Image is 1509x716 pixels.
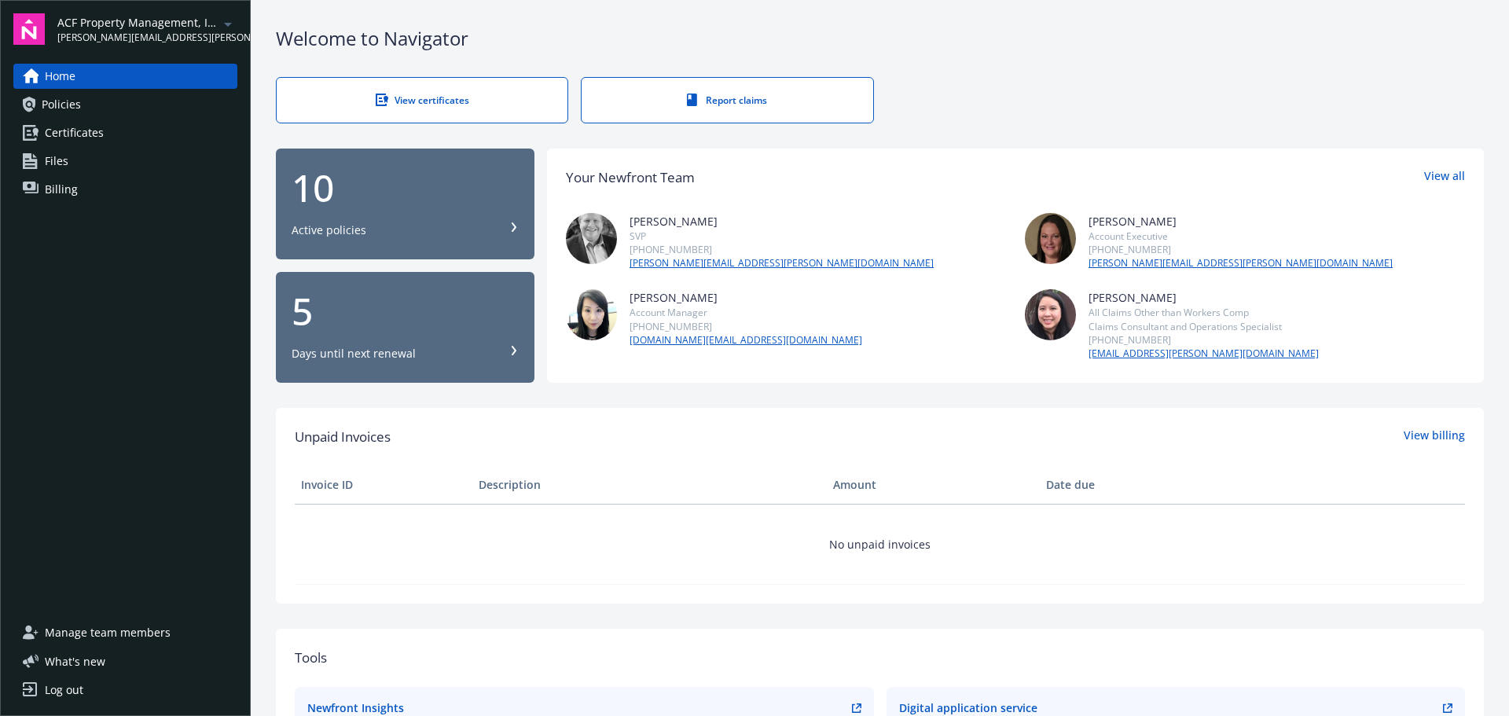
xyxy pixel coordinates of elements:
[276,272,534,383] button: 5Days until next renewal
[1089,320,1319,333] div: Claims Consultant and Operations Specialist
[45,677,83,703] div: Log out
[218,14,237,33] a: arrowDropDown
[566,167,695,188] div: Your Newfront Team
[13,120,237,145] a: Certificates
[1089,229,1393,243] div: Account Executive
[1404,427,1465,447] a: View billing
[295,466,472,504] th: Invoice ID
[57,31,218,45] span: [PERSON_NAME][EMAIL_ADDRESS][PERSON_NAME][DOMAIN_NAME]
[613,94,841,107] div: Report claims
[45,64,75,89] span: Home
[308,94,536,107] div: View certificates
[472,466,827,504] th: Description
[45,177,78,202] span: Billing
[57,13,237,45] button: ACF Property Management, Inc.[PERSON_NAME][EMAIL_ADDRESS][PERSON_NAME][DOMAIN_NAME]arrowDropDown
[1040,466,1217,504] th: Date due
[630,213,934,229] div: [PERSON_NAME]
[13,177,237,202] a: Billing
[13,92,237,117] a: Policies
[276,77,568,123] a: View certificates
[13,653,130,670] button: What's new
[292,222,366,238] div: Active policies
[630,243,934,256] div: [PHONE_NUMBER]
[630,306,862,319] div: Account Manager
[13,64,237,89] a: Home
[13,620,237,645] a: Manage team members
[292,292,519,330] div: 5
[581,77,873,123] a: Report claims
[295,427,391,447] span: Unpaid Invoices
[1424,167,1465,188] a: View all
[57,14,218,31] span: ACF Property Management, Inc.
[295,504,1465,584] td: No unpaid invoices
[45,120,104,145] span: Certificates
[899,699,1037,716] div: Digital application service
[1025,289,1076,340] img: photo
[566,289,617,340] img: photo
[295,648,1465,668] div: Tools
[630,256,934,270] a: [PERSON_NAME][EMAIL_ADDRESS][PERSON_NAME][DOMAIN_NAME]
[42,92,81,117] span: Policies
[307,699,404,716] div: Newfront Insights
[1089,289,1319,306] div: [PERSON_NAME]
[45,149,68,174] span: Files
[276,25,1484,52] div: Welcome to Navigator
[1089,256,1393,270] a: [PERSON_NAME][EMAIL_ADDRESS][PERSON_NAME][DOMAIN_NAME]
[1089,306,1319,319] div: All Claims Other than Workers Comp
[1025,213,1076,264] img: photo
[630,229,934,243] div: SVP
[1089,243,1393,256] div: [PHONE_NUMBER]
[1089,213,1393,229] div: [PERSON_NAME]
[13,149,237,174] a: Files
[292,346,416,362] div: Days until next renewal
[45,620,171,645] span: Manage team members
[45,653,105,670] span: What ' s new
[276,149,534,259] button: 10Active policies
[292,169,519,207] div: 10
[1089,347,1319,361] a: [EMAIL_ADDRESS][PERSON_NAME][DOMAIN_NAME]
[1089,333,1319,347] div: [PHONE_NUMBER]
[630,333,862,347] a: [DOMAIN_NAME][EMAIL_ADDRESS][DOMAIN_NAME]
[827,466,1040,504] th: Amount
[566,213,617,264] img: photo
[13,13,45,45] img: navigator-logo.svg
[630,320,862,333] div: [PHONE_NUMBER]
[630,289,862,306] div: [PERSON_NAME]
